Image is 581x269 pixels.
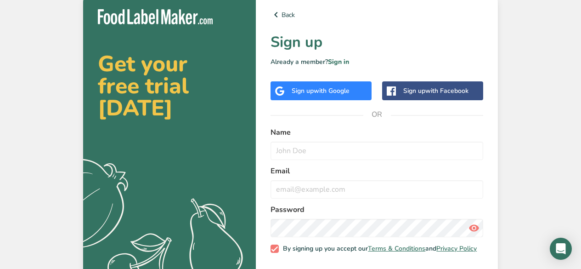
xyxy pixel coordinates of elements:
div: Sign up [292,86,350,96]
h1: Sign up [271,31,483,53]
h2: Get your free trial [DATE] [98,53,241,119]
div: Sign up [403,86,468,96]
span: with Google [314,86,350,95]
span: By signing up you accept our and [279,245,477,253]
a: Terms & Conditions [368,244,425,253]
span: with Facebook [425,86,468,95]
input: email@example.com [271,180,483,199]
label: Name [271,127,483,138]
img: Food Label Maker [98,9,213,24]
p: Already a member? [271,57,483,67]
div: Open Intercom Messenger [550,238,572,260]
input: John Doe [271,142,483,160]
label: Email [271,166,483,177]
a: Back [271,9,483,20]
span: OR [363,101,391,128]
label: Password [271,204,483,215]
a: Privacy Policy [436,244,477,253]
a: Sign in [328,57,349,66]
